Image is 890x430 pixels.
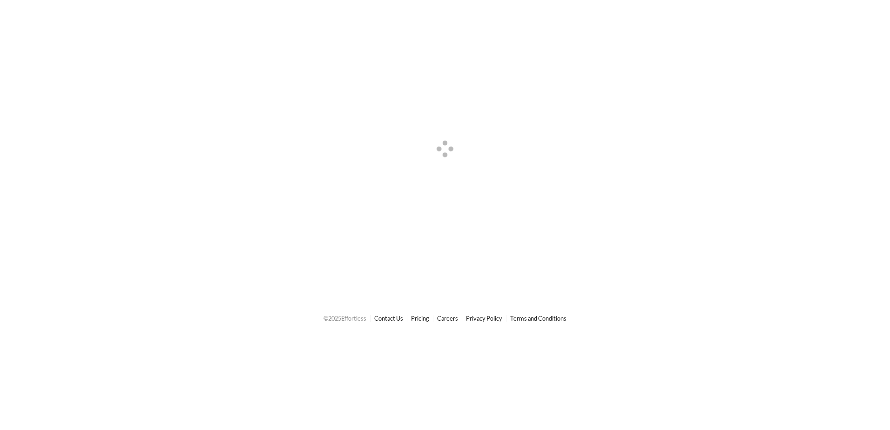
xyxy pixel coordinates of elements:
[510,315,566,322] a: Terms and Conditions
[374,315,403,322] a: Contact Us
[466,315,502,322] a: Privacy Policy
[324,315,366,322] span: © 2025 Effortless
[437,315,458,322] a: Careers
[411,315,429,322] a: Pricing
